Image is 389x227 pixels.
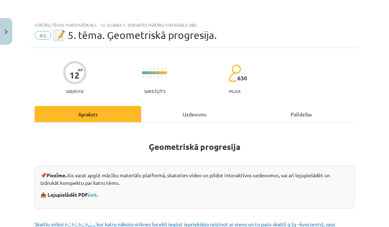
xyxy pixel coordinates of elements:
span: XP [78,68,82,72]
img: icon-short-line-57e1e144782c952c97e751825c79c345078a6d821885a25fce030b3d8c18986b.svg [154,68,155,70]
img: icon-short-line-57e1e144782c952c97e751825c79c345078a6d821885a25fce030b3d8c18986b.svg [147,68,148,70]
div: Apraksts [35,106,141,122]
img: icon-short-line-57e1e144782c952c97e751825c79c345078a6d821885a25fce030b3d8c18986b.svg [158,68,158,70]
span: 630 [237,75,247,81]
div: Mācību tēma: Matemātikas i - 12. klases 1. ieskaites mācību materiāls (ab) [35,22,354,27]
span: #6 [35,31,51,40]
div: Palīdzība [248,106,354,122]
span: 📝 5. tēma. Ģeometriskā progresija. [53,29,217,41]
a: šeit. [88,191,98,198]
img: students-c634bb4e5e11cddfef0936a35e636f08e4e9abd3cc4e673bd6f9a4125e45ecb1.svg [228,64,241,82]
strong: 📥 Lejupielādēt PDF [40,191,99,198]
div: 12 [70,70,80,80]
p: Sarežģīts [144,89,165,94]
div: Uzdevums [141,106,248,122]
img: icon-short-line-57e1e144782c952c97e751825c79c345078a6d821885a25fce030b3d8c18986b.svg [165,76,166,78]
p: Saņemsi [63,89,86,94]
p: 📌 Jūs varat apgūt mācību materiālu platformā, skatoties video un pildot interaktīvos uzdevumus, v... [40,172,349,187]
img: icon-short-line-57e1e144782c952c97e751825c79c345078a6d821885a25fce030b3d8c18986b.svg [158,76,158,78]
p: pilda [229,89,240,94]
strong: Piezīme. [46,172,66,178]
img: icon-close-lesson-0947bae3869378f0d4975bcd49f059093ad1ed9edebbc8119c70593378902aed.svg [5,30,8,34]
b: Ģeometriskā progresija [149,142,240,152]
img: icon-short-line-57e1e144782c952c97e751825c79c345078a6d821885a25fce030b3d8c18986b.svg [154,76,155,78]
img: icon-short-line-57e1e144782c952c97e751825c79c345078a6d821885a25fce030b3d8c18986b.svg [165,68,166,70]
img: icon-short-line-57e1e144782c952c97e751825c79c345078a6d821885a25fce030b3d8c18986b.svg [147,76,148,78]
